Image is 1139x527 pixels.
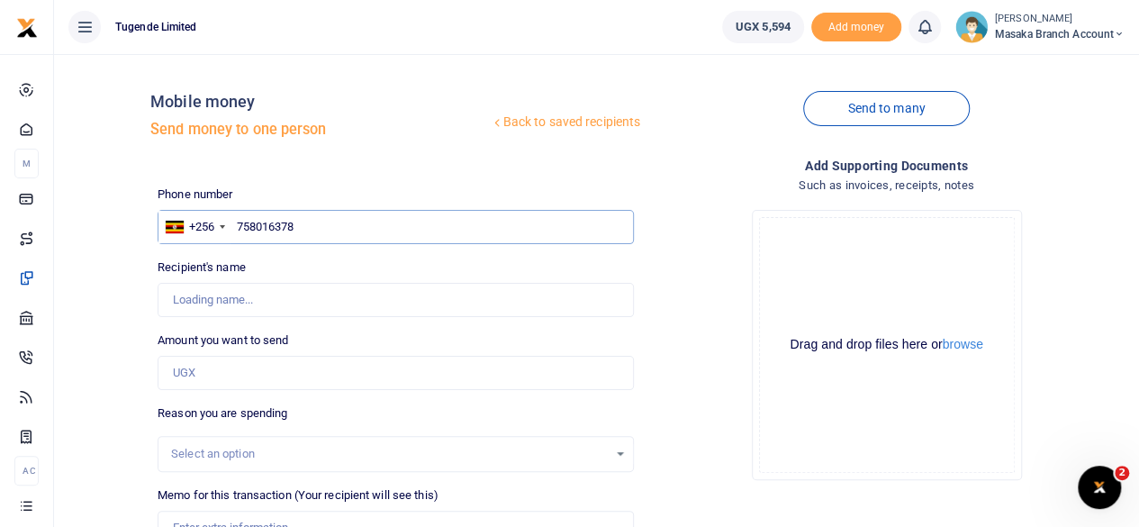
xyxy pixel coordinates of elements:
a: Add money [811,19,901,32]
li: Toup your wallet [811,13,901,42]
span: Masaka Branch Account [995,26,1125,42]
span: Tugende Limited [108,19,204,35]
li: Ac [14,456,39,486]
div: File Uploader [752,210,1022,480]
label: Reason you are spending [158,404,287,423]
label: Memo for this transaction (Your recipient will see this) [158,486,438,504]
h4: Add supporting Documents [648,156,1125,176]
div: +256 [189,218,214,236]
h5: Send money to one person [150,121,489,139]
a: profile-user [PERSON_NAME] Masaka Branch Account [955,11,1125,43]
a: UGX 5,594 [722,11,804,43]
small: [PERSON_NAME] [995,12,1125,27]
input: Enter phone number [158,210,634,244]
h4: Mobile money [150,92,489,112]
label: Recipient's name [158,259,246,277]
div: Drag and drop files here or [760,336,1014,353]
li: M [14,149,39,178]
div: Select an option [171,445,608,463]
img: profile-user [955,11,988,43]
span: UGX 5,594 [736,18,791,36]
a: Send to many [803,91,969,126]
iframe: Intercom live chat [1078,466,1121,509]
li: Wallet ballance [715,11,811,43]
label: Amount you want to send [158,332,288,350]
a: logo-small logo-large logo-large [16,20,38,33]
button: browse [943,338,983,350]
input: UGX [158,356,634,390]
label: Phone number [158,186,232,204]
a: Back to saved recipients [490,106,642,139]
h4: Such as invoices, receipts, notes [648,176,1125,195]
span: Add money [811,13,901,42]
span: 2 [1115,466,1129,480]
div: Uganda: +256 [158,211,231,243]
input: Loading name... [158,283,634,317]
img: logo-small [16,17,38,39]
